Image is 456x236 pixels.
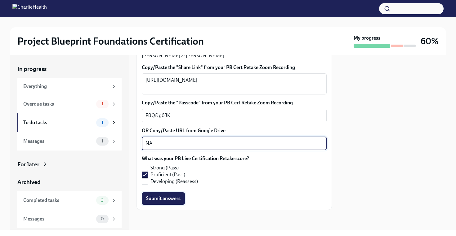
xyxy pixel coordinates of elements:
[145,140,323,147] textarea: NA
[97,216,108,221] span: 0
[17,65,122,73] a: In progress
[23,119,94,126] div: To do tasks
[12,4,47,14] img: CharlieHealth
[98,139,107,143] span: 1
[142,127,327,134] label: OR Copy/Paste URL from Google Drive
[142,155,249,162] label: What was your PB Live Certification Retake score?
[97,198,107,203] span: 3
[23,138,94,145] div: Messages
[142,99,327,106] label: Copy/Paste the "Passcode" from your PB Cert Retake Zoom Recording
[17,210,122,228] a: Messages0
[17,191,122,210] a: Completed tasks3
[150,178,198,185] span: Developing (Reassess)
[145,76,323,91] textarea: [URL][DOMAIN_NAME]
[150,164,179,171] span: Strong (Pass)
[23,83,109,90] div: Everything
[98,120,107,125] span: 1
[17,78,122,95] a: Everything
[354,35,380,42] strong: My progress
[17,160,39,168] div: For later
[421,36,439,47] h3: 60%
[142,64,327,71] label: Copy/Paste the "Share Link" from your PB Cert Retake Zoom Recording
[146,195,181,202] span: Submit answers
[17,178,122,186] a: Archived
[145,112,323,119] textarea: F8Q&g6JK
[23,216,94,222] div: Messages
[98,102,107,106] span: 1
[23,101,94,107] div: Overdue tasks
[17,132,122,151] a: Messages1
[17,160,122,168] a: For later
[23,197,94,204] div: Completed tasks
[142,192,185,205] button: Submit answers
[17,95,122,113] a: Overdue tasks1
[17,113,122,132] a: To do tasks1
[150,171,185,178] span: Proficient (Pass)
[17,35,204,47] h2: Project Blueprint Foundations Certification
